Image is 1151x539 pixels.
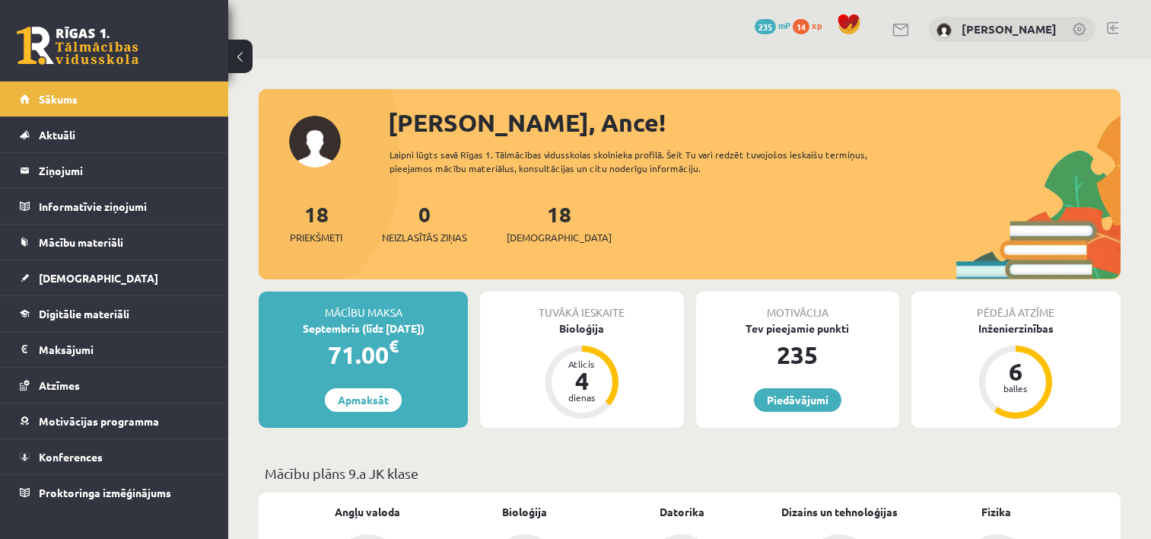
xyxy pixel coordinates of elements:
[754,388,841,412] a: Piedāvājumi
[20,368,209,403] a: Atzīmes
[39,307,129,321] span: Digitālie materiāli
[39,332,209,367] legend: Maksājumi
[911,292,1121,321] div: Pēdējā atzīme
[20,189,209,224] a: Informatīvie ziņojumi
[39,128,75,142] span: Aktuāli
[559,368,605,393] div: 4
[389,148,907,175] div: Laipni lūgts savā Rīgas 1. Tālmācības vidusskolas skolnieka profilā. Šeit Tu vari redzēt tuvojošo...
[388,104,1121,141] div: [PERSON_NAME], Ance!
[20,153,209,188] a: Ziņojumi
[382,230,467,245] span: Neizlasītās ziņas
[936,23,952,38] img: Ance Āboliņa
[507,230,612,245] span: [DEMOGRAPHIC_DATA]
[20,225,209,260] a: Mācību materiāli
[39,271,158,285] span: [DEMOGRAPHIC_DATA]
[39,92,78,106] span: Sākums
[39,486,171,499] span: Proktoringa izmēģinājums
[911,321,1121,421] a: Inženierzinības 6 balles
[480,321,683,421] a: Bioloģija Atlicis 4 dienas
[335,504,400,520] a: Angļu valoda
[325,388,402,412] a: Apmaksāt
[259,321,468,336] div: Septembris (līdz [DATE])
[962,21,1057,37] a: [PERSON_NAME]
[290,200,342,245] a: 18Priekšmeti
[559,393,605,402] div: dienas
[20,403,209,439] a: Motivācijas programma
[20,81,209,116] a: Sākums
[981,504,1011,520] a: Fizika
[812,19,822,31] span: xp
[911,321,1121,336] div: Inženierzinības
[778,19,790,31] span: mP
[781,504,898,520] a: Dizains un tehnoloģijas
[660,504,704,520] a: Datorika
[17,27,138,65] a: Rīgas 1. Tālmācības vidusskola
[39,378,80,392] span: Atzīmes
[39,189,209,224] legend: Informatīvie ziņojumi
[755,19,790,31] a: 235 mP
[993,384,1038,393] div: balles
[559,359,605,368] div: Atlicis
[696,292,899,321] div: Motivācija
[265,463,1114,483] p: Mācību plāns 9.a JK klase
[20,332,209,367] a: Maksājumi
[480,321,683,336] div: Bioloģija
[793,19,829,31] a: 14 xp
[755,19,776,34] span: 235
[696,321,899,336] div: Tev pieejamie punkti
[480,292,683,321] div: Tuvākā ieskaite
[39,235,123,249] span: Mācību materiāli
[39,450,103,464] span: Konferences
[20,117,209,152] a: Aktuāli
[382,200,467,245] a: 0Neizlasītās ziņas
[39,414,159,428] span: Motivācijas programma
[502,504,547,520] a: Bioloģija
[20,296,209,331] a: Digitālie materiāli
[20,475,209,510] a: Proktoringa izmēģinājums
[389,335,399,357] span: €
[20,439,209,474] a: Konferences
[993,359,1038,384] div: 6
[507,200,612,245] a: 18[DEMOGRAPHIC_DATA]
[290,230,342,245] span: Priekšmeti
[39,153,209,188] legend: Ziņojumi
[259,292,468,321] div: Mācību maksa
[20,260,209,295] a: [DEMOGRAPHIC_DATA]
[259,336,468,373] div: 71.00
[793,19,809,34] span: 14
[696,336,899,373] div: 235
